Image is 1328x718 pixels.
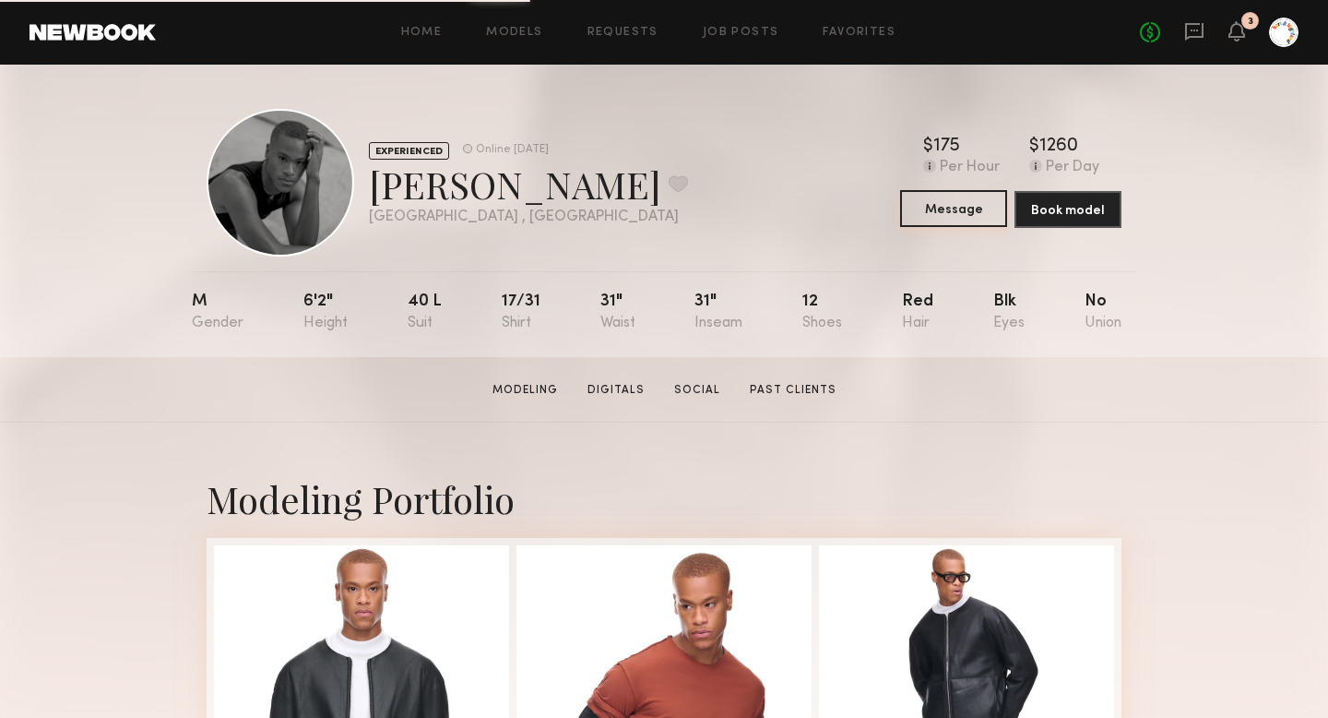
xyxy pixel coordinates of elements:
[900,190,1007,227] button: Message
[823,27,895,39] a: Favorites
[486,27,542,39] a: Models
[192,293,243,331] div: M
[408,293,442,331] div: 40 l
[1039,138,1078,156] div: 1260
[485,382,565,399] a: Modeling
[993,293,1025,331] div: Blk
[476,144,549,156] div: Online [DATE]
[1046,160,1099,176] div: Per Day
[1014,191,1121,228] button: Book model
[667,382,728,399] a: Social
[902,293,933,331] div: Red
[587,27,658,39] a: Requests
[580,382,652,399] a: Digitals
[369,160,688,209] div: [PERSON_NAME]
[1085,293,1121,331] div: No
[940,160,1000,176] div: Per Hour
[600,293,635,331] div: 31"
[694,293,742,331] div: 31"
[933,138,960,156] div: 175
[802,293,842,331] div: 12
[1248,17,1253,27] div: 3
[923,138,933,156] div: $
[207,474,1121,523] div: Modeling Portfolio
[742,382,844,399] a: Past Clients
[369,209,688,225] div: [GEOGRAPHIC_DATA] , [GEOGRAPHIC_DATA]
[1029,138,1039,156] div: $
[369,142,449,160] div: EXPERIENCED
[703,27,779,39] a: Job Posts
[502,293,540,331] div: 17/31
[401,27,443,39] a: Home
[303,293,348,331] div: 6'2"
